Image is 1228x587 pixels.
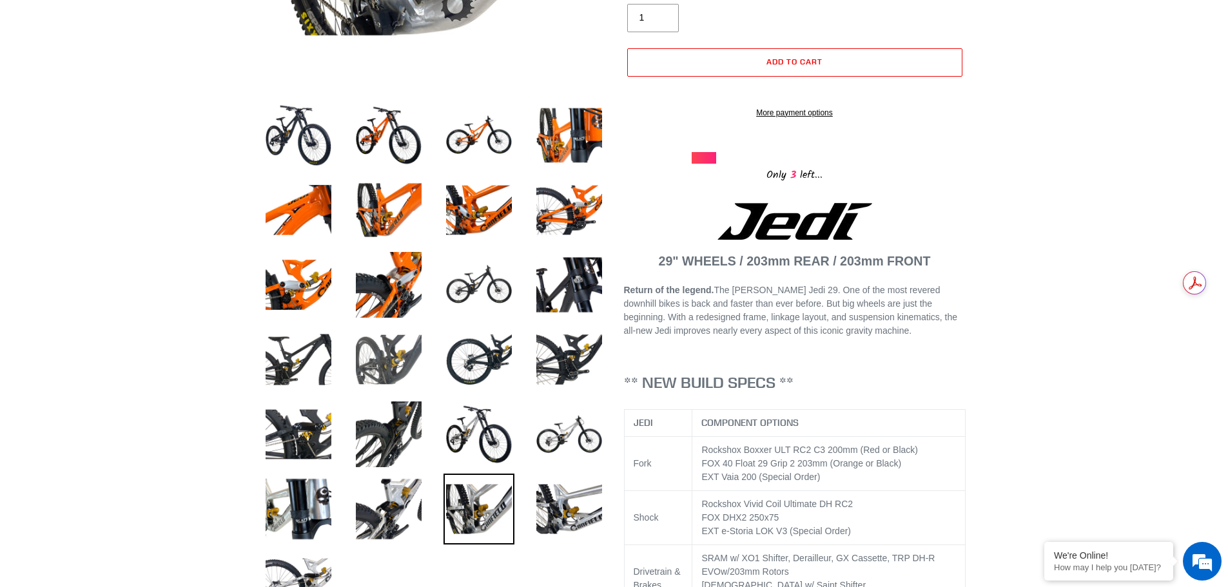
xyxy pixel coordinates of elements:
[263,249,334,320] img: Load image into Gallery viewer, JEDI 29 - Complete Bike
[353,100,424,171] img: Load image into Gallery viewer, JEDI 29 - Complete Bike
[534,399,605,470] img: Load image into Gallery viewer, JEDI 29 - Complete Bike
[624,373,966,392] h3: ** NEW BUILD SPECS **
[534,100,605,171] img: Load image into Gallery viewer, JEDI 29 - Complete Bike
[353,399,424,470] img: Load image into Gallery viewer, JEDI 29 - Complete Bike
[443,249,514,320] img: Load image into Gallery viewer, JEDI 29 - Complete Bike
[263,399,334,470] img: Load image into Gallery viewer, JEDI 29 - Complete Bike
[624,285,714,295] strong: Return of the legend.
[263,324,334,395] img: Load image into Gallery viewer, JEDI 29 - Complete Bike
[701,472,820,482] span: EXT Vaia 200 (Special Order)
[41,64,73,97] img: d_696896380_company_1647369064580_696896380
[624,491,692,545] td: Shock
[534,324,605,395] img: Load image into Gallery viewer, JEDI 29 - Complete Bike
[534,249,605,320] img: Load image into Gallery viewer, JEDI 29 - Complete Bike
[627,107,962,119] a: More payment options
[443,100,514,171] img: Load image into Gallery viewer, JEDI 29 - Complete Bike
[701,458,901,468] span: FOX 40 Float 29 Grip 2 203mm (Orange or Black)
[766,57,823,66] span: Add to cart
[353,249,424,320] img: Load image into Gallery viewer, JEDI 29 - Complete Bike
[6,352,246,397] textarea: Type your message and hit 'Enter'
[701,553,935,577] span: TRP DH-R EVO
[353,474,424,544] img: Load image into Gallery viewer, JEDI 29 - Complete Bike
[353,175,424,245] img: Load image into Gallery viewer, JEDI 29 - Complete Bike
[701,526,851,536] span: EXT e-Storia LOK V3 (Special Order)
[692,164,898,184] div: Only left...
[717,203,872,240] img: Jedi Logo
[786,167,800,183] span: 3
[701,499,853,509] span: Rockshox Vivid Coil Ultimate DH RC2
[1054,563,1164,572] p: How may I help you today?
[534,474,605,544] img: Load image into Gallery viewer, JEDI 29 - Complete Bike
[263,175,334,245] img: Load image into Gallery viewer, JEDI 29 - Complete Bike
[701,552,956,579] div: SRAM w/ XO1 Shifter, Derailleur, GX Cassette, w/203mm Rotors
[624,284,966,338] p: The [PERSON_NAME] Jedi 29. One of the most revered downhill bikes is back and faster than ever be...
[701,512,779,523] span: FOX DHX2 250x75
[353,324,424,395] img: Load image into Gallery viewer, JEDI 29 - Complete Bike
[263,474,334,544] img: Load image into Gallery viewer, JEDI 29 - Complete Bike
[624,410,692,437] th: JEDI
[211,6,242,37] div: Minimize live chat window
[692,410,966,437] th: COMPONENT OPTIONS
[75,162,178,293] span: We're online!
[624,437,692,491] td: Fork
[659,254,931,268] strong: 29" WHEELS / 203mm REAR / 203mm FRONT
[14,71,34,90] div: Navigation go back
[86,72,236,89] div: Chat with us now
[443,399,514,470] img: Load image into Gallery viewer, JEDI 29 - Complete Bike
[1054,550,1164,561] div: We're Online!
[443,175,514,245] img: Load image into Gallery viewer, JEDI 29 - Complete Bike
[627,48,962,77] button: Add to cart
[263,100,334,171] img: Load image into Gallery viewer, JEDI 29 - Complete Bike
[701,445,918,455] span: Rockshox Boxxer ULT RC2 C3 200mm (Red or Black)
[443,474,514,544] img: Load image into Gallery viewer, JEDI 29 - Complete Bike
[534,175,605,245] img: Load image into Gallery viewer, JEDI 29 - Complete Bike
[443,324,514,395] img: Load image into Gallery viewer, JEDI 29 - Complete Bike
